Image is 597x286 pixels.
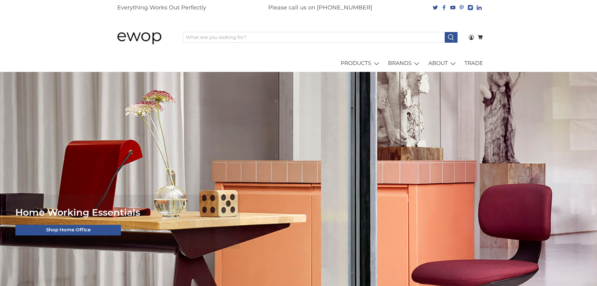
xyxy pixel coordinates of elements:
a: PRODUCTS [337,55,385,72]
a: Shop Home Office [15,225,121,235]
a: BRANDS [385,55,425,72]
span: Home Working Essentials [15,207,140,218]
nav: main navigation [111,55,487,72]
p: Everything Works Out Perfectly [117,3,206,12]
p: Please call us on [PHONE_NUMBER] [268,3,372,12]
input: What are you looking for? [183,32,445,43]
a: TRADE [461,55,487,72]
a: ABOUT [425,55,461,72]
